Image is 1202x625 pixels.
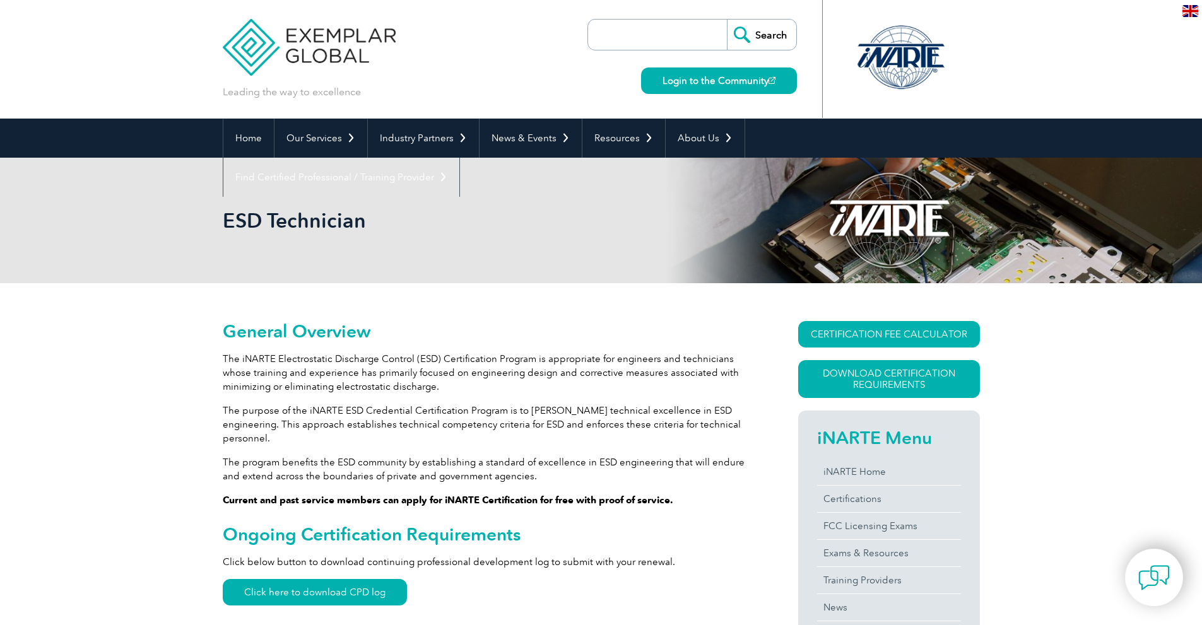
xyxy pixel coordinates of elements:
input: Search [727,20,796,50]
p: The iNARTE Electrostatic Discharge Control (ESD) Certification Program is appropriate for enginee... [223,352,753,394]
a: Click here to download CPD log [223,579,407,605]
a: Certifications [817,486,961,512]
img: contact-chat.png [1138,562,1170,593]
a: Industry Partners [368,119,479,158]
h2: General Overview [223,321,753,341]
a: Login to the Community [641,67,797,94]
a: News [817,594,961,621]
strong: Current and past service members can apply for iNARTE Certification for free with proof of service. [223,494,673,506]
a: Our Services [274,119,367,158]
a: Home [223,119,274,158]
img: en [1182,5,1198,17]
a: Exams & Resources [817,540,961,566]
a: FCC Licensing Exams [817,513,961,539]
a: CERTIFICATION FEE CALCULATOR [798,321,980,348]
a: Find Certified Professional / Training Provider [223,158,459,197]
a: Download Certification Requirements [798,360,980,398]
p: The program benefits the ESD community by establishing a standard of excellence in ESD engineerin... [223,455,753,483]
h2: iNARTE Menu [817,428,961,448]
h1: ESD Technician [223,208,707,233]
a: iNARTE Home [817,459,961,485]
p: Leading the way to excellence [223,85,361,99]
img: open_square.png [769,77,775,84]
p: The purpose of the iNARTE ESD Credential Certification Program is to [PERSON_NAME] technical exce... [223,404,753,445]
h2: Ongoing Certification Requirements [223,524,753,544]
a: Training Providers [817,567,961,593]
a: News & Events [480,119,582,158]
a: Resources [582,119,665,158]
p: Click below button to download continuing professional development log to submit with your renewal. [223,555,753,569]
a: About Us [666,119,745,158]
